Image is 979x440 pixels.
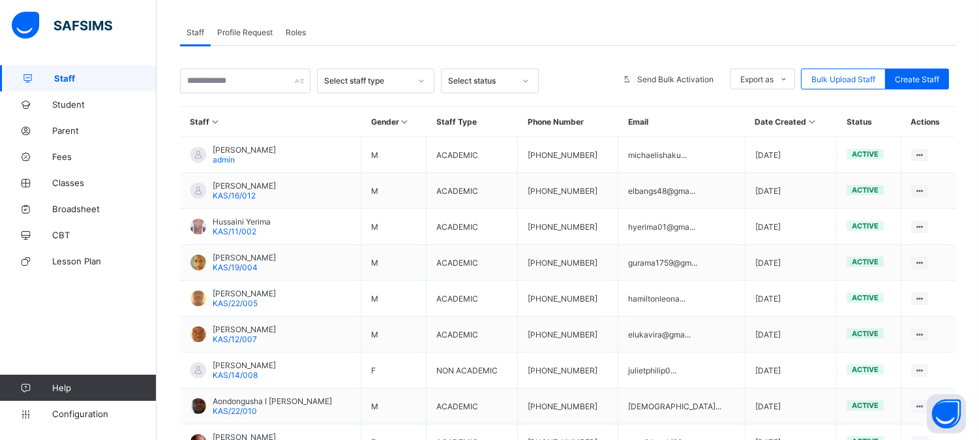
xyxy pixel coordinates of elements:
[213,227,256,236] span: KAS/11/002
[52,230,157,240] span: CBT
[518,281,618,317] td: [PHONE_NUMBER]
[286,27,306,37] span: Roles
[427,107,518,137] th: Staff Type
[618,388,745,424] td: [DEMOGRAPHIC_DATA]...
[811,74,875,84] span: Bulk Upload Staff
[852,257,879,266] span: active
[427,353,518,388] td: NON ACADEMIC
[618,317,745,353] td: elukavira@gma...
[361,209,427,245] td: M
[52,409,156,419] span: Configuration
[217,27,273,37] span: Profile Request
[518,107,618,137] th: Phone Number
[901,107,956,137] th: Actions
[745,245,837,281] td: [DATE]
[213,334,257,344] span: KAS/12/007
[927,394,966,433] button: Open asap
[213,396,332,406] span: Aondongusha I [PERSON_NAME]
[427,388,518,424] td: ACADEMIC
[852,293,879,302] span: active
[745,388,837,424] td: [DATE]
[361,281,427,317] td: M
[361,317,427,353] td: M
[399,117,410,127] i: Sort in Ascending Order
[213,298,258,308] span: KAS/22/005
[837,107,901,137] th: Status
[806,117,817,127] i: Sort in Ascending Order
[324,76,410,86] div: Select staff type
[895,74,939,84] span: Create Staff
[12,12,112,39] img: safsims
[745,317,837,353] td: [DATE]
[518,388,618,424] td: [PHONE_NUMBER]
[213,262,258,272] span: KAS/19/004
[518,317,618,353] td: [PHONE_NUMBER]
[618,245,745,281] td: gurama1759@gm...
[52,204,157,214] span: Broadsheet
[448,76,515,86] div: Select status
[618,209,745,245] td: hyerima01@gma...
[361,107,427,137] th: Gender
[618,173,745,209] td: elbangs48@gma...
[618,281,745,317] td: hamiltonleona...
[213,289,276,298] span: [PERSON_NAME]
[427,209,518,245] td: ACADEMIC
[52,383,156,393] span: Help
[618,353,745,388] td: julietphilip0...
[213,217,271,227] span: Hussaini Yerima
[52,151,157,162] span: Fees
[54,73,157,84] span: Staff
[361,245,427,281] td: M
[852,329,879,338] span: active
[852,365,879,374] span: active
[852,221,879,230] span: active
[852,401,879,410] span: active
[213,324,276,334] span: [PERSON_NAME]
[427,281,518,317] td: ACADEMIC
[213,181,276,191] span: [PERSON_NAME]
[518,245,618,281] td: [PHONE_NUMBER]
[427,137,518,173] td: ACADEMIC
[852,149,879,159] span: active
[740,74,774,84] span: Export as
[518,173,618,209] td: [PHONE_NUMBER]
[618,107,745,137] th: Email
[213,370,258,380] span: KAS/14/008
[637,74,714,84] span: Send Bulk Activation
[52,125,157,136] span: Parent
[427,245,518,281] td: ACADEMIC
[213,360,276,370] span: [PERSON_NAME]
[427,173,518,209] td: ACADEMIC
[361,353,427,388] td: F
[745,353,837,388] td: [DATE]
[427,317,518,353] td: ACADEMIC
[518,209,618,245] td: [PHONE_NUMBER]
[210,117,221,127] i: Sort in Ascending Order
[745,173,837,209] td: [DATE]
[213,155,235,165] span: admin
[361,388,427,424] td: M
[518,137,618,173] td: [PHONE_NUMBER]
[187,27,204,37] span: Staff
[361,137,427,173] td: M
[213,191,256,200] span: KAS/16/012
[745,209,837,245] td: [DATE]
[213,145,276,155] span: [PERSON_NAME]
[745,281,837,317] td: [DATE]
[52,256,157,266] span: Lesson Plan
[52,99,157,110] span: Student
[852,185,879,195] span: active
[361,173,427,209] td: M
[213,253,276,262] span: [PERSON_NAME]
[618,137,745,173] td: michaelishaku...
[52,178,157,188] span: Classes
[745,107,837,137] th: Date Created
[213,406,257,416] span: KAS/22/010
[745,137,837,173] td: [DATE]
[181,107,361,137] th: Staff
[518,353,618,388] td: [PHONE_NUMBER]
